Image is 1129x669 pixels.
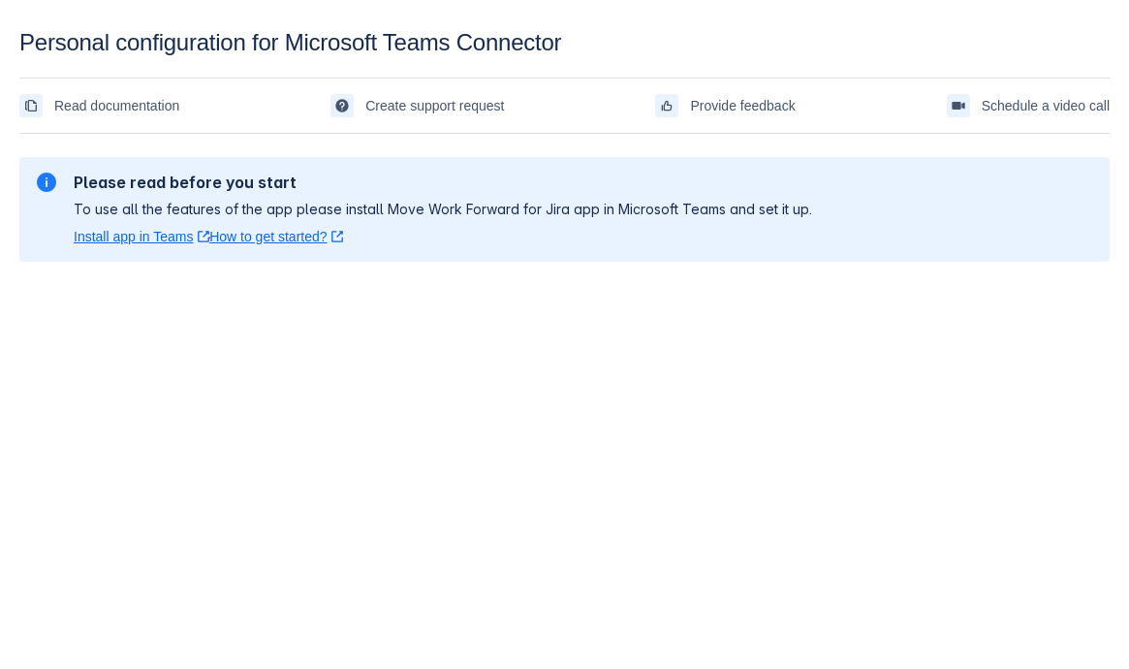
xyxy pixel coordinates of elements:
div: Personal configuration for Microsoft Teams Connector [19,29,1110,56]
a: How to get started? [209,227,343,246]
a: Create support request [330,90,504,121]
span: Provide feedback [690,90,795,121]
a: Schedule a video call [947,90,1110,121]
p: To use all the features of the app please install Move Work Forward for Jira app in Microsoft Tea... [74,200,812,219]
span: feedback [659,98,674,113]
span: information [35,171,58,194]
a: Provide feedback [655,90,795,121]
a: Read documentation [19,90,179,121]
span: support [334,98,350,113]
span: videoCall [951,98,966,113]
span: Create support request [365,90,504,121]
h2: Please read before you start [74,173,812,192]
span: documentation [23,98,39,113]
span: Read documentation [54,90,179,121]
span: Schedule a video call [982,90,1110,121]
a: Install app in Teams [74,227,209,246]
